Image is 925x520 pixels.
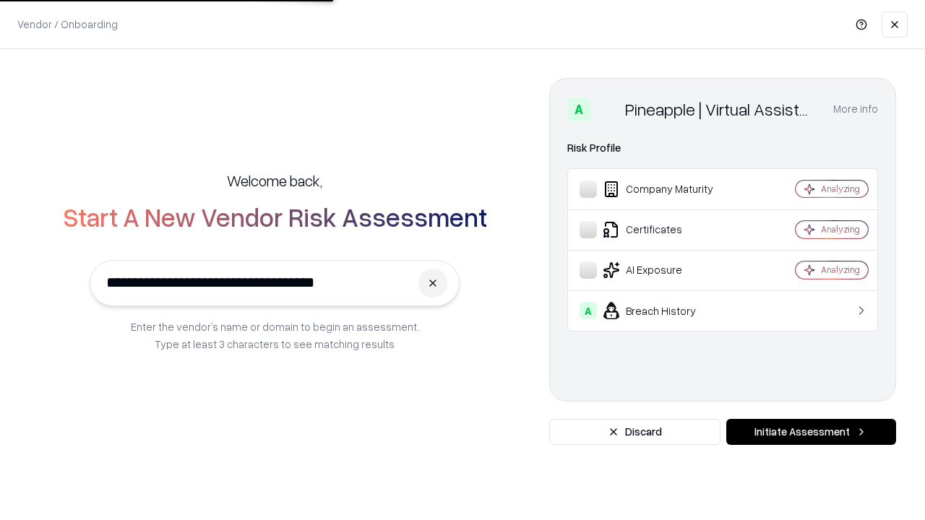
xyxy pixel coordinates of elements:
[580,302,597,319] div: A
[567,139,878,157] div: Risk Profile
[549,419,720,445] button: Discard
[726,419,896,445] button: Initiate Assessment
[596,97,619,121] img: Pineapple | Virtual Assistant Agency
[821,183,860,195] div: Analyzing
[567,97,590,121] div: A
[227,170,322,191] h5: Welcome back,
[821,223,860,235] div: Analyzing
[17,17,118,32] p: Vendor / Onboarding
[63,202,487,231] h2: Start A New Vendor Risk Assessment
[131,318,419,352] p: Enter the vendor’s name or domain to begin an assessment. Type at least 3 characters to see match...
[625,97,816,121] div: Pineapple | Virtual Assistant Agency
[821,264,860,276] div: Analyzing
[580,221,752,238] div: Certificates
[580,181,752,198] div: Company Maturity
[833,96,878,122] button: More info
[580,261,752,279] div: AI Exposure
[580,302,752,319] div: Breach History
